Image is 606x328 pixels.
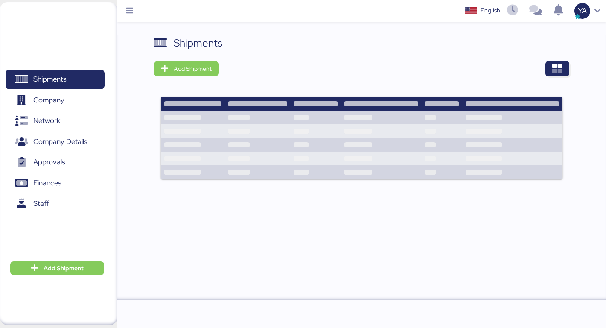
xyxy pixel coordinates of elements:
div: Shipments [174,35,222,51]
span: YA [578,5,587,16]
span: Add Shipment [44,263,84,273]
a: Approvals [6,152,105,172]
span: Add Shipment [174,64,212,74]
button: Menu [122,4,137,18]
a: Shipments [6,70,105,89]
a: Company Details [6,132,105,152]
button: Add Shipment [154,61,219,76]
div: English [481,6,500,15]
span: Network [33,114,60,127]
a: Company [6,91,105,110]
a: Finances [6,173,105,193]
button: Add Shipment [10,261,104,275]
span: Staff [33,197,49,210]
a: Staff [6,194,105,214]
span: Finances [33,177,61,189]
span: Shipments [33,73,66,85]
span: Company Details [33,135,87,148]
span: Approvals [33,156,65,168]
span: Company [33,94,64,106]
a: Network [6,111,105,131]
